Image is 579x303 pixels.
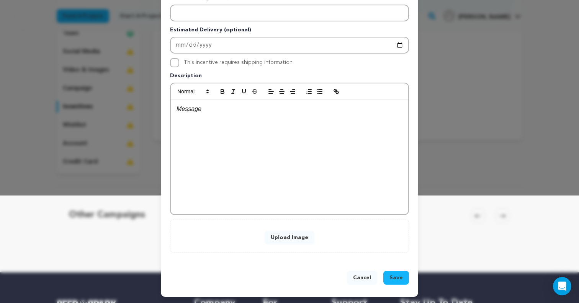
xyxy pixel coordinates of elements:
[184,60,293,65] label: This incentive requires shipping information
[265,231,314,244] button: Upload Image
[383,271,409,285] button: Save
[389,274,403,282] span: Save
[170,26,409,37] p: Estimated Delivery (optional)
[553,277,571,295] div: Open Intercom Messenger
[347,271,377,285] button: Cancel
[170,37,409,54] input: Enter Estimated Delivery
[170,72,409,83] p: Description
[170,5,409,21] input: Enter number available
